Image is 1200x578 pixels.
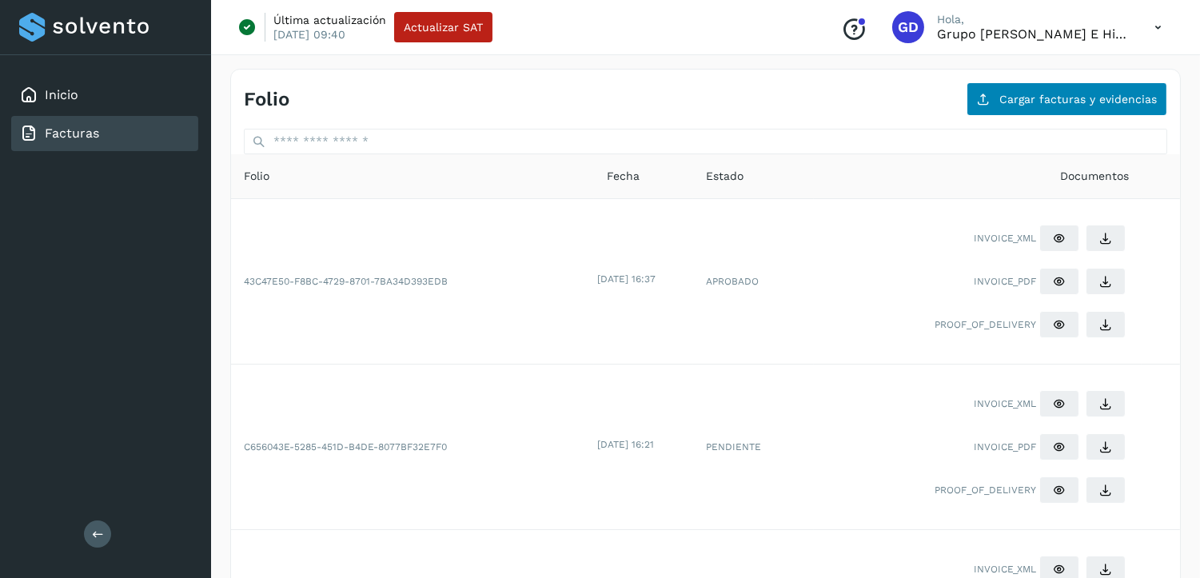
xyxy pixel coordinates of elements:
div: [DATE] 16:21 [597,437,690,452]
div: Inicio [11,78,198,113]
td: APROBADO [693,199,814,365]
button: Actualizar SAT [394,12,492,42]
span: Documentos [1060,168,1129,185]
span: Folio [244,168,269,185]
span: INVOICE_PDF [974,440,1036,454]
span: INVOICE_XML [974,562,1036,576]
span: INVOICE_XML [974,231,1036,245]
span: Cargar facturas y evidencias [999,94,1157,105]
p: Última actualización [273,13,386,27]
p: Hola, [937,13,1129,26]
button: Cargar facturas y evidencias [967,82,1167,116]
a: Facturas [45,126,99,141]
div: [DATE] 16:37 [597,272,690,286]
p: Grupo Don Lipe e Hijos [937,26,1129,42]
span: INVOICE_XML [974,397,1036,411]
span: PROOF_OF_DELIVERY [935,317,1036,332]
h4: Folio [244,88,289,111]
a: Inicio [45,87,78,102]
div: Facturas [11,116,198,151]
span: Actualizar SAT [404,22,483,33]
span: PROOF_OF_DELIVERY [935,483,1036,497]
p: [DATE] 09:40 [273,27,345,42]
span: Fecha [607,168,640,185]
td: C656043E-5285-451D-B4DE-8077BF32E7F0 [231,365,594,530]
span: INVOICE_PDF [974,274,1036,289]
td: 43C47E50-F8BC-4729-8701-7BA34D393EDB [231,199,594,365]
td: PENDIENTE [693,365,814,530]
span: Estado [706,168,744,185]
